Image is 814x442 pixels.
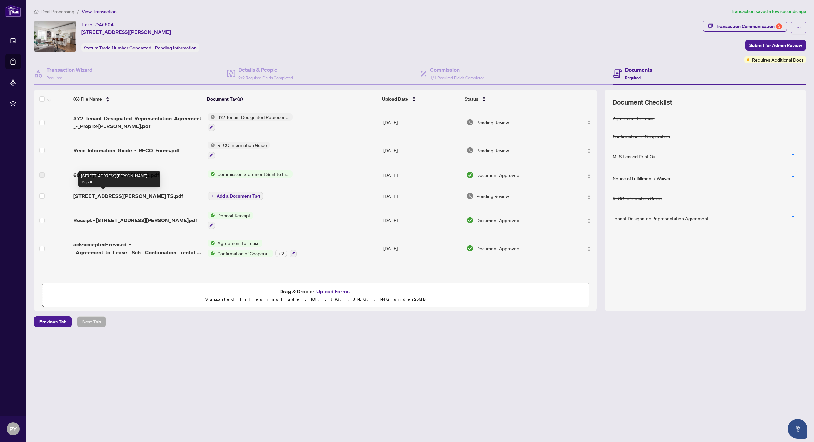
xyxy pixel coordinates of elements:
[584,145,594,156] button: Logo
[381,206,464,235] td: [DATE]
[215,250,273,257] span: Confirmation of Cooperation
[77,316,106,327] button: Next Tab
[217,194,260,198] span: Add a Document Tag
[208,142,270,159] button: Status IconRECO Information Guide
[613,215,709,222] div: Tenant Designated Representation Agreement
[78,171,160,187] div: [STREET_ADDRESS][PERSON_NAME] TS.pdf
[476,192,509,200] span: Pending Review
[314,287,351,296] button: Upload Forms
[81,28,171,36] span: [STREET_ADDRESS][PERSON_NAME]
[613,98,672,107] span: Document Checklist
[381,234,464,262] td: [DATE]
[381,185,464,206] td: [DATE]
[476,119,509,126] span: Pending Review
[788,419,807,439] button: Open asap
[275,250,287,257] div: + 2
[382,95,408,103] span: Upload Date
[208,113,293,131] button: Status Icon372 Tenant Designated Representation Agreement - Authority for Lease or Purchase
[430,75,484,80] span: 1/1 Required Fields Completed
[586,121,592,126] img: Logo
[215,113,293,121] span: 372 Tenant Designated Representation Agreement - Authority for Lease or Purchase
[381,108,464,136] td: [DATE]
[204,90,379,108] th: Document Tag(s)
[381,136,464,164] td: [DATE]
[625,66,652,74] h4: Documents
[82,9,117,15] span: View Transaction
[208,170,293,178] button: Status IconCommission Statement Sent to Listing Brokerage
[586,148,592,154] img: Logo
[466,217,474,224] img: Document Status
[34,10,39,14] span: home
[208,212,215,219] img: Status Icon
[238,75,293,80] span: 2/2 Required Fields Completed
[586,173,592,178] img: Logo
[99,45,197,51] span: Trade Number Generated - Pending Information
[39,317,66,327] span: Previous Tab
[73,216,197,224] span: Receipt - [STREET_ADDRESS][PERSON_NAME]pdf
[279,287,351,296] span: Drag & Drop or
[584,243,594,254] button: Logo
[5,5,21,17] img: logo
[586,219,592,224] img: Logo
[752,56,804,63] span: Requires Additional Docs
[584,191,594,201] button: Logo
[73,192,183,200] span: [STREET_ADDRESS][PERSON_NAME] TS.pdf
[586,246,592,252] img: Logo
[42,283,589,307] span: Drag & Drop orUpload FormsSupported files include .PDF, .JPG, .JPEG, .PNG under25MB
[208,170,215,178] img: Status Icon
[99,22,114,28] span: 46604
[476,217,519,224] span: Document Approved
[476,245,519,252] span: Document Approved
[73,240,202,256] span: ack-accepted- revised_-_Agreement_to_Lease__Sch__Confirmation__rental_App__1_.pdf
[749,40,802,50] span: Submit for Admin Review
[208,240,215,247] img: Status Icon
[584,215,594,225] button: Logo
[381,164,464,185] td: [DATE]
[41,9,74,15] span: Deal Processing
[586,194,592,199] img: Logo
[731,8,806,15] article: Transaction saved a few seconds ago
[211,194,214,198] span: plus
[215,142,270,149] span: RECO Information Guide
[476,171,519,179] span: Document Approved
[73,146,180,154] span: Reco_Information_Guide_-_RECO_Forms.pdf
[73,171,159,179] span: 601-88 [PERSON_NAME] St CS.pdf
[466,192,474,200] img: Document Status
[745,40,806,51] button: Submit for Admin Review
[430,66,484,74] h4: Commission
[81,21,114,28] div: Ticket #:
[73,95,102,103] span: (6) File Name
[613,133,670,140] div: Confirmation of Cooperation
[71,90,205,108] th: (6) File Name
[796,25,801,30] span: ellipsis
[208,212,253,229] button: Status IconDeposit Receipt
[584,170,594,180] button: Logo
[379,90,462,108] th: Upload Date
[476,147,509,154] span: Pending Review
[613,115,655,122] div: Agreement to Lease
[584,117,594,127] button: Logo
[208,240,297,257] button: Status IconAgreement to LeaseStatus IconConfirmation of Cooperation+2
[215,240,262,247] span: Agreement to Lease
[73,114,202,130] span: 372_Tenant_Designated_Representation_Agreement_-_PropTx-[PERSON_NAME].pdf
[208,192,263,200] button: Add a Document Tag
[625,75,641,80] span: Required
[776,23,782,29] div: 3
[215,212,253,219] span: Deposit Receipt
[208,142,215,149] img: Status Icon
[466,119,474,126] img: Document Status
[47,75,62,80] span: Required
[465,95,478,103] span: Status
[46,296,585,303] p: Supported files include .PDF, .JPG, .JPEG, .PNG under 25 MB
[81,43,199,52] div: Status:
[466,245,474,252] img: Document Status
[703,21,787,32] button: Transaction Communication3
[716,21,782,31] div: Transaction Communication
[238,66,293,74] h4: Details & People
[466,171,474,179] img: Document Status
[613,175,671,182] div: Notice of Fulfillment / Waiver
[77,8,79,15] li: /
[34,21,76,52] img: IMG-C12224603_1.jpg
[462,90,566,108] th: Status
[34,316,72,327] button: Previous Tab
